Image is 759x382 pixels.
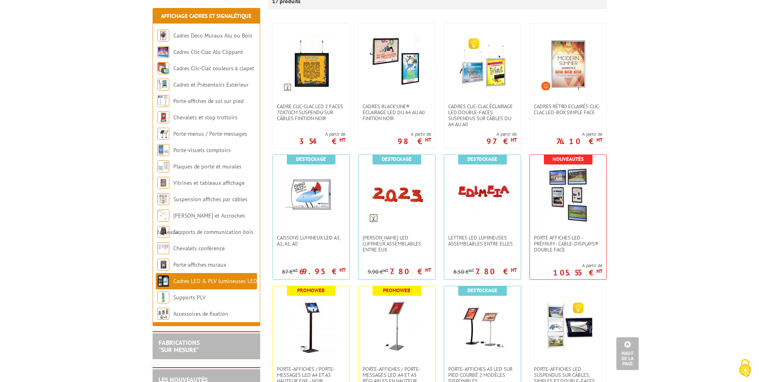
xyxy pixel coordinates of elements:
span: A partir de [486,131,517,137]
a: Cadres Deco Muraux Alu ou Bois [173,32,252,39]
span: Porte Affiches LED - Prémium - Cable-Displays® Double face [534,235,602,253]
img: Supports PLV [157,291,169,303]
img: Porte-affiches muraux [157,259,169,271]
img: Porte-affiches de sol sur pied [157,95,169,107]
a: Cadre Clic-Clac LED 2 faces 70x70cm suspendu sur câbles finition noir [273,103,349,121]
a: Vitrines et tableaux affichage [173,179,245,186]
a: Porte-visuels comptoirs [173,146,231,154]
img: Cadres Clic-Clac couleurs à clapet [157,62,169,74]
b: Destockage [467,156,497,162]
img: Porte-affiches LED suspendus sur câbles, simples et double-faces, modèles portraits au paysages -... [540,298,596,354]
img: Lettres LED lumineuses assemblables entre elles [455,167,510,223]
p: 7.80 € [475,269,517,274]
img: Porte Affiches LED - Prémium - Cable-Displays® Double face [540,167,596,223]
sup: HT [511,267,517,273]
sup: HT [596,137,602,143]
span: A partir de [556,131,602,137]
img: Chiffres LED lumineux assemblables entre eux [369,167,425,223]
img: Chevalets et stop trottoirs [157,111,169,123]
a: Cadres et Présentoirs Extérieur [173,81,249,88]
a: Cadres clic-clac éclairage LED double-faces suspendus sur câbles du A4 au A0 [444,103,521,127]
img: Caissons lumineux LED A3, A2, A1, A0 [283,167,339,223]
a: Cadres LED & PLV lumineuses LED [173,277,257,285]
img: Cadres et Présentoirs Extérieur [157,79,169,91]
img: Porte-menus / Porte-messages [157,128,169,140]
p: 87 € [282,269,298,275]
a: Affichage Cadres et Signalétique [161,12,251,20]
a: Porte-affiches de sol sur pied [173,97,243,105]
span: Cadres clic-clac éclairage LED double-faces suspendus sur câbles du A4 au A0 [448,103,517,127]
img: Chevalets conférence [157,242,169,254]
img: Cadres Deco Muraux Alu ou Bois [157,30,169,42]
sup: HT [339,137,345,143]
a: Caissons lumineux LED A3, A2, A1, A0 [273,235,349,247]
img: Porte-affiches / Porte-messages LED A4 et A3 hauteur fixe - Noir [283,298,339,354]
sup: HT [425,137,431,143]
img: Cadres Clic-Clac Alu Clippant [157,46,169,58]
b: Destockage [382,156,412,162]
img: Porte-affiches A3 LED sur pied courbé 2 modèles disponibles [455,298,510,354]
span: Lettres LED lumineuses assemblables entre elles [448,235,517,247]
p: 7.80 € [390,269,431,274]
span: Cadres Rétro Eclairés Clic-Clac LED-Box simple face [534,103,602,115]
sup: HT [511,137,517,143]
a: Chevalets conférence [173,245,225,252]
sup: HT [469,267,474,273]
a: Lettres LED lumineuses assemblables entre elles [444,235,521,247]
a: [PERSON_NAME] et Accroches tableaux [157,212,245,236]
img: Cadres clic-clac éclairage LED double-faces suspendus sur câbles du A4 au A0 [455,36,510,91]
sup: HT [425,267,431,273]
a: Porte-affiches muraux [173,261,226,268]
b: Promoweb [297,287,325,294]
img: Plaques de porte et murales [157,160,169,172]
b: Nouveautés [553,156,584,162]
span: A partir de [299,131,345,137]
p: 69.95 € [299,269,345,274]
img: Cadres LED & PLV lumineuses LED [157,275,169,287]
a: Supports PLV [173,294,206,301]
img: Cadres Rétro Eclairés Clic-Clac LED-Box simple face [540,36,596,91]
span: Cadre Clic-Clac LED 2 faces 70x70cm suspendu sur câbles finition noir [277,103,345,121]
button: Cookies (fenêtre modale) [731,355,759,382]
a: Plaques de porte et murales [173,163,241,170]
img: Suspension affiches par câbles [157,193,169,205]
b: Destockage [467,287,497,294]
sup: HT [339,267,345,273]
a: Haut de la page [616,337,639,370]
a: Cadres Black’Line® éclairage LED du A4 au A0 finition noir [359,103,435,121]
p: 105.55 € [553,270,602,275]
img: Porte-affiches / Porte-messages LED A4 et A3 réglables en hauteur [369,298,425,354]
a: Porte-menus / Porte-messages [173,130,247,137]
p: 97 € [486,139,517,144]
a: Suspension affiches par câbles [173,196,247,203]
a: Cadres Clic-Clac couleurs à clapet [173,65,254,72]
img: Accessoires de fixation [157,308,169,320]
a: Accessoires de fixation [173,310,228,317]
sup: HT [596,268,602,275]
img: Porte-visuels comptoirs [157,144,169,156]
sup: HT [383,267,388,273]
p: 76.10 € [556,139,602,144]
img: Cimaises et Accroches tableaux [157,210,169,222]
span: Cadres Black’Line® éclairage LED du A4 au A0 finition noir [363,103,431,121]
p: 98 € [398,139,431,144]
img: Cookies (fenêtre modale) [735,358,755,378]
span: Caissons lumineux LED A3, A2, A1, A0 [277,235,345,247]
img: Vitrines et tableaux affichage [157,177,169,189]
a: [PERSON_NAME] LED lumineux assemblables entre eux [359,235,435,253]
b: Destockage [296,156,326,162]
img: Cadres Black’Line® éclairage LED du A4 au A0 finition noir [369,36,425,91]
sup: HT [293,267,298,273]
p: 8.50 € [453,269,474,275]
a: Porte Affiches LED - Prémium - Cable-Displays® Double face [530,235,606,253]
img: Cadre Clic-Clac LED 2 faces 70x70cm suspendu sur câbles finition noir [283,36,339,91]
p: 354 € [299,139,345,144]
b: Promoweb [383,287,410,294]
a: Chevalets et stop trottoirs [173,114,237,121]
a: Cadres Rétro Eclairés Clic-Clac LED-Box simple face [530,103,606,115]
a: Cadres Clic-Clac Alu Clippant [173,48,243,55]
span: A partir de [553,262,602,269]
a: Supports de communication bois [173,228,253,236]
span: [PERSON_NAME] LED lumineux assemblables entre eux [363,235,431,253]
span: A partir de [398,131,431,137]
